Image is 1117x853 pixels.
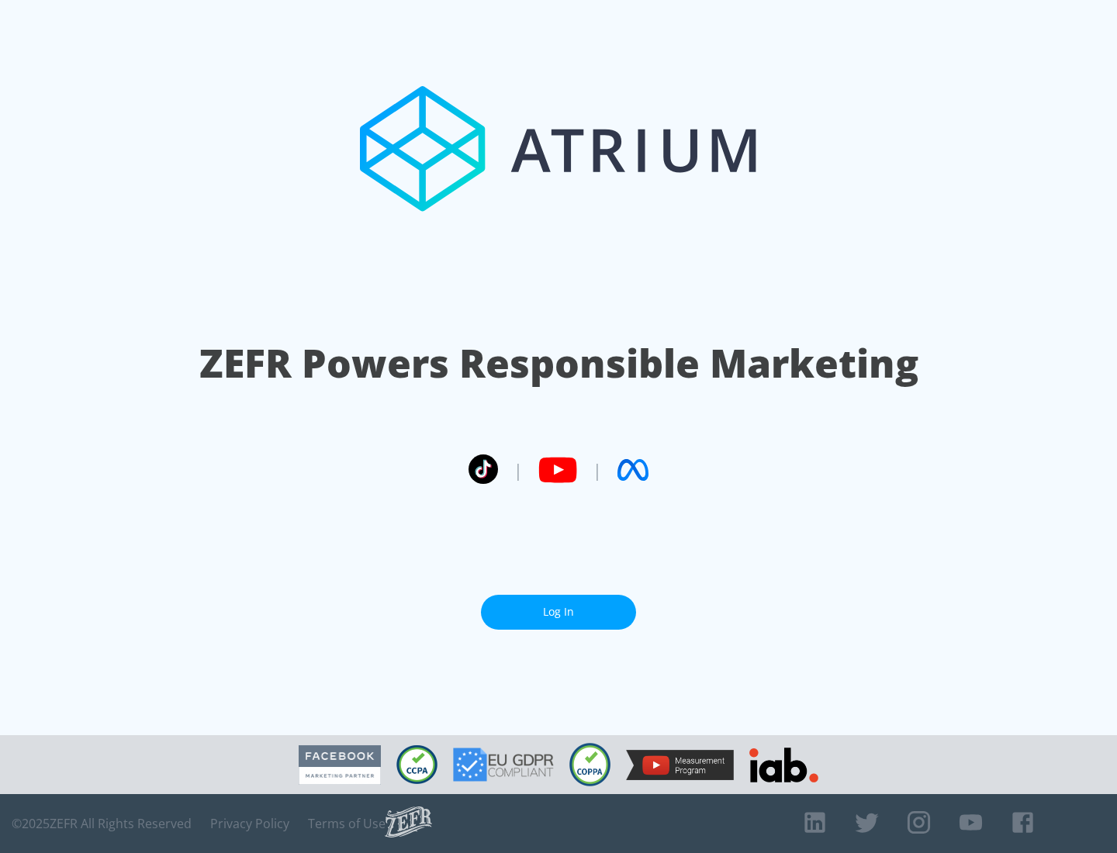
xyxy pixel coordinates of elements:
img: YouTube Measurement Program [626,750,734,780]
span: © 2025 ZEFR All Rights Reserved [12,816,192,831]
img: Facebook Marketing Partner [299,745,381,785]
a: Privacy Policy [210,816,289,831]
img: IAB [749,748,818,782]
span: | [514,458,523,482]
h1: ZEFR Powers Responsible Marketing [199,337,918,390]
img: CCPA Compliant [396,745,437,784]
img: COPPA Compliant [569,743,610,786]
a: Terms of Use [308,816,386,831]
img: GDPR Compliant [453,748,554,782]
a: Log In [481,595,636,630]
span: | [593,458,602,482]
